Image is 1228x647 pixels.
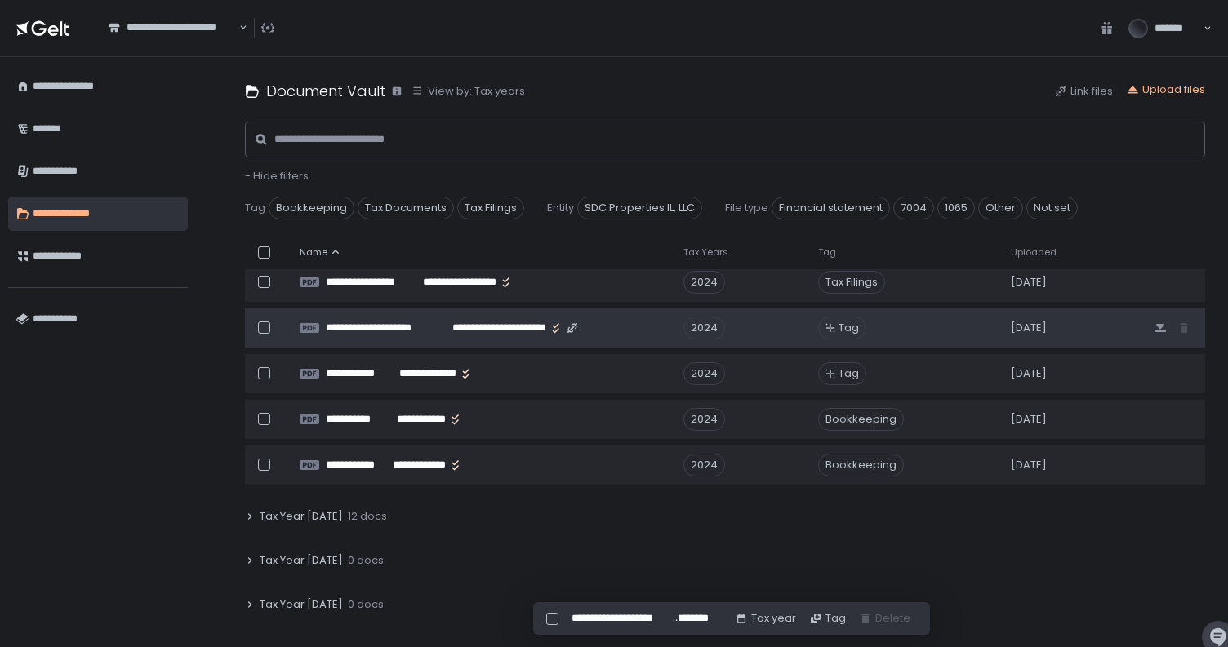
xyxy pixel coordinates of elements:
span: Tax Filings [457,197,524,219]
span: Tax Year [DATE] [260,597,343,612]
span: Bookkeeping [269,197,354,219]
button: Tag [809,611,846,626]
span: Tag [245,201,265,215]
span: Tax Year [DATE] [260,553,343,568]
span: - Hide filters [245,168,309,184]
h1: Document Vault [266,80,385,102]
button: View by: Tax years [412,84,525,99]
input: Search for option [237,20,238,36]
button: Tax year [735,611,796,626]
span: [DATE] [1011,275,1047,290]
span: Tax Filings [818,271,885,294]
div: 2024 [683,317,725,339]
span: Bookkeeping [818,408,904,431]
span: Not set [1026,197,1078,219]
span: 7004 [893,197,934,219]
span: Tag [818,246,836,259]
span: [DATE] [1011,412,1047,427]
button: - Hide filters [245,169,309,184]
div: 2024 [683,271,725,294]
span: Tag [839,366,859,381]
span: Financial statement [772,197,890,219]
div: 2024 [683,454,725,476]
button: Link files [1054,84,1113,99]
span: Tax Documents [358,197,454,219]
span: [DATE] [1011,366,1047,381]
div: Search for option [98,11,247,45]
span: Other [978,197,1023,219]
div: 2024 [683,408,725,431]
span: Tax Years [683,246,728,259]
button: Upload files [1126,82,1205,97]
span: Uploaded [1011,246,1057,259]
span: Name [300,246,327,259]
span: 0 docs [348,597,384,612]
span: Tax Year [DATE] [260,509,343,524]
span: [DATE] [1011,321,1047,335]
span: 12 docs [348,509,387,524]
span: 0 docs [348,553,384,568]
span: SDC Properties IL, LLC [577,197,702,219]
div: 2024 [683,362,725,385]
span: [DATE] [1011,458,1047,472]
span: 1065 [937,197,975,219]
span: Tag [839,321,859,335]
span: Entity [547,201,574,215]
span: File type [725,201,768,215]
span: Bookkeeping [818,454,904,476]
